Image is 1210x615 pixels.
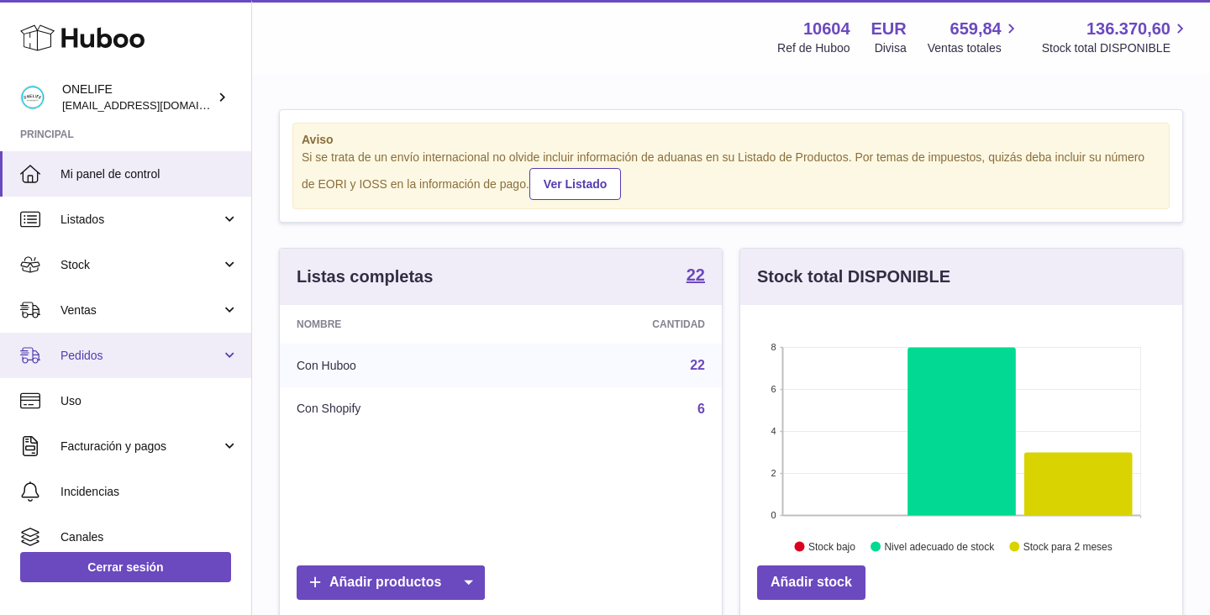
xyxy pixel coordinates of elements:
[297,565,485,600] a: Añadir productos
[875,40,907,56] div: Divisa
[60,212,221,228] span: Listados
[62,81,213,113] div: ONELIFE
[297,265,433,288] h3: Listas completas
[757,265,950,288] h3: Stock total DISPONIBLE
[514,305,722,344] th: Cantidad
[1023,540,1113,552] text: Stock para 2 meses
[60,166,239,182] span: Mi panel de control
[871,18,907,40] strong: EUR
[1042,18,1190,56] a: 136.370,60 Stock total DISPONIBLE
[60,257,221,273] span: Stock
[697,402,705,416] a: 6
[771,510,776,520] text: 0
[808,540,855,552] text: Stock bajo
[884,540,995,552] text: Nivel adecuado de stock
[687,266,705,286] a: 22
[928,40,1021,56] span: Ventas totales
[20,85,45,110] img: administracion@onelifespain.com
[803,18,850,40] strong: 10604
[690,358,705,372] a: 22
[60,348,221,364] span: Pedidos
[60,439,221,455] span: Facturación y pagos
[60,393,239,409] span: Uso
[529,168,621,200] a: Ver Listado
[1042,40,1190,56] span: Stock total DISPONIBLE
[280,387,514,431] td: Con Shopify
[302,132,1160,148] strong: Aviso
[60,529,239,545] span: Canales
[771,468,776,478] text: 2
[62,98,247,112] span: [EMAIL_ADDRESS][DOMAIN_NAME]
[950,18,1002,40] span: 659,84
[60,484,239,500] span: Incidencias
[687,266,705,283] strong: 22
[280,305,514,344] th: Nombre
[928,18,1021,56] a: 659,84 Ventas totales
[1086,18,1171,40] span: 136.370,60
[777,40,850,56] div: Ref de Huboo
[771,384,776,394] text: 6
[757,565,865,600] a: Añadir stock
[60,302,221,318] span: Ventas
[771,426,776,436] text: 4
[280,344,514,387] td: Con Huboo
[302,150,1160,200] div: Si se trata de un envío internacional no olvide incluir información de aduanas en su Listado de P...
[20,552,231,582] a: Cerrar sesión
[771,342,776,352] text: 8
